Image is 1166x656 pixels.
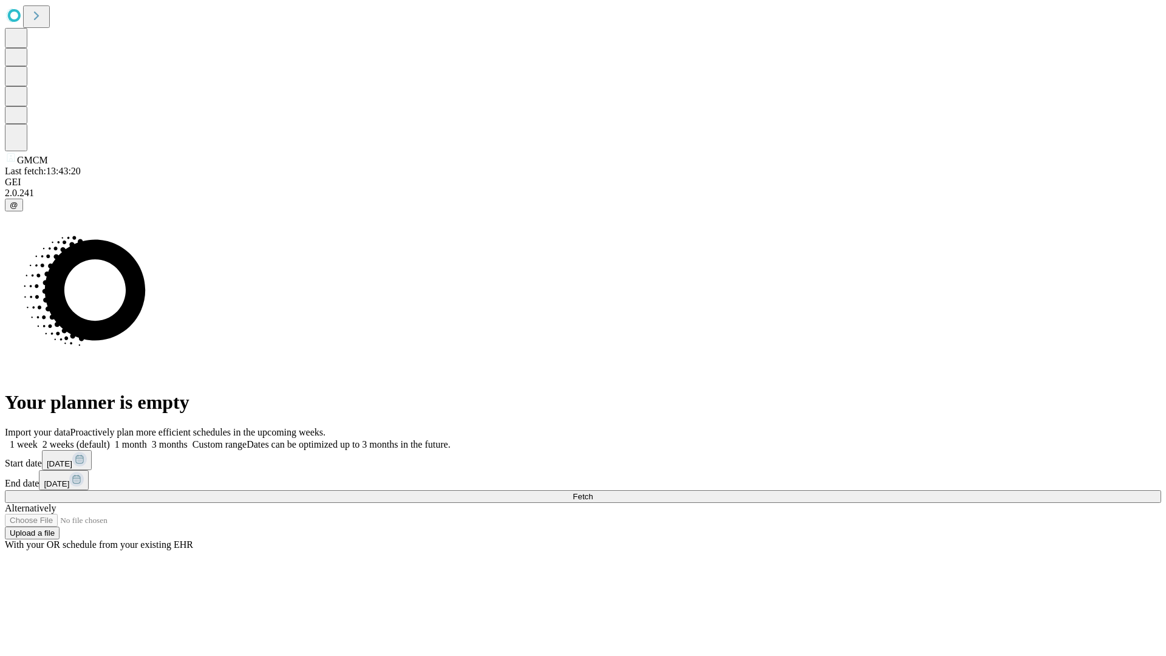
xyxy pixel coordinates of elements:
[5,177,1161,188] div: GEI
[43,439,110,449] span: 2 weeks (default)
[39,470,89,490] button: [DATE]
[152,439,188,449] span: 3 months
[44,479,69,488] span: [DATE]
[5,539,193,550] span: With your OR schedule from your existing EHR
[5,527,60,539] button: Upload a file
[573,492,593,501] span: Fetch
[247,439,450,449] span: Dates can be optimized up to 3 months in the future.
[193,439,247,449] span: Custom range
[5,427,70,437] span: Import your data
[70,427,326,437] span: Proactively plan more efficient schedules in the upcoming weeks.
[5,166,81,176] span: Last fetch: 13:43:20
[5,391,1161,414] h1: Your planner is empty
[5,503,56,513] span: Alternatively
[47,459,72,468] span: [DATE]
[42,450,92,470] button: [DATE]
[5,199,23,211] button: @
[10,200,18,210] span: @
[5,470,1161,490] div: End date
[5,450,1161,470] div: Start date
[10,439,38,449] span: 1 week
[5,188,1161,199] div: 2.0.241
[5,490,1161,503] button: Fetch
[17,155,48,165] span: GMCM
[115,439,147,449] span: 1 month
